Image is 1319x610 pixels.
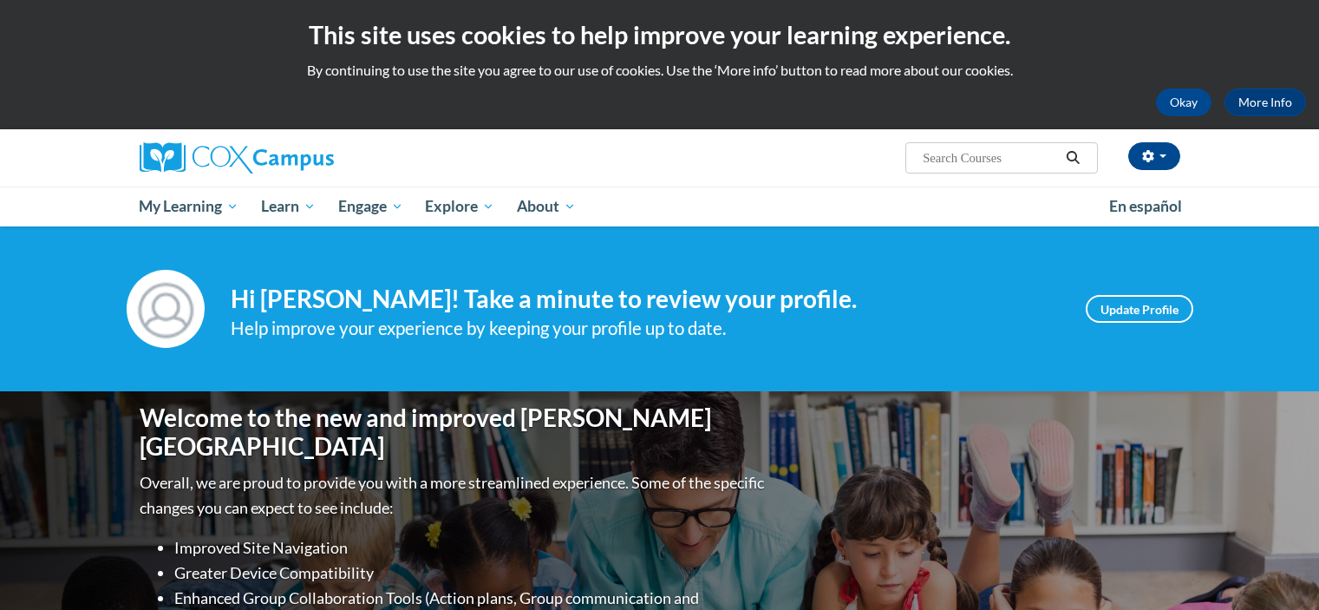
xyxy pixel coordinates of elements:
p: Overall, we are proud to provide you with a more streamlined experience. Some of the specific cha... [140,470,768,521]
h4: Hi [PERSON_NAME]! Take a minute to review your profile. [231,285,1060,314]
span: En español [1109,197,1182,215]
a: Update Profile [1086,295,1193,323]
span: Engage [338,196,403,217]
div: Main menu [114,187,1206,226]
img: Profile Image [127,270,205,348]
a: Explore [414,187,506,226]
a: En español [1098,188,1193,225]
button: Search [1060,148,1086,168]
a: More Info [1224,89,1306,116]
img: Cox Campus [140,142,334,174]
div: Help improve your experience by keeping your profile up to date. [231,314,1060,343]
p: By continuing to use the site you agree to our use of cookies. Use the ‘More info’ button to read... [13,61,1306,80]
h1: Welcome to the new and improved [PERSON_NAME][GEOGRAPHIC_DATA] [140,403,768,462]
iframe: Button to launch messaging window [1250,541,1305,596]
a: Cox Campus [140,142,469,174]
h2: This site uses cookies to help improve your learning experience. [13,17,1306,52]
span: Explore [425,196,494,217]
button: Account Settings [1128,142,1180,170]
li: Improved Site Navigation [174,535,768,561]
a: Engage [327,187,415,226]
span: About [517,196,576,217]
a: My Learning [128,187,251,226]
span: My Learning [139,196,238,217]
button: Okay [1156,89,1211,116]
a: About [506,187,587,226]
li: Greater Device Compatibility [174,561,768,586]
span: Learn [261,196,316,217]
input: Search Courses [921,148,1060,168]
a: Learn [250,187,327,226]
